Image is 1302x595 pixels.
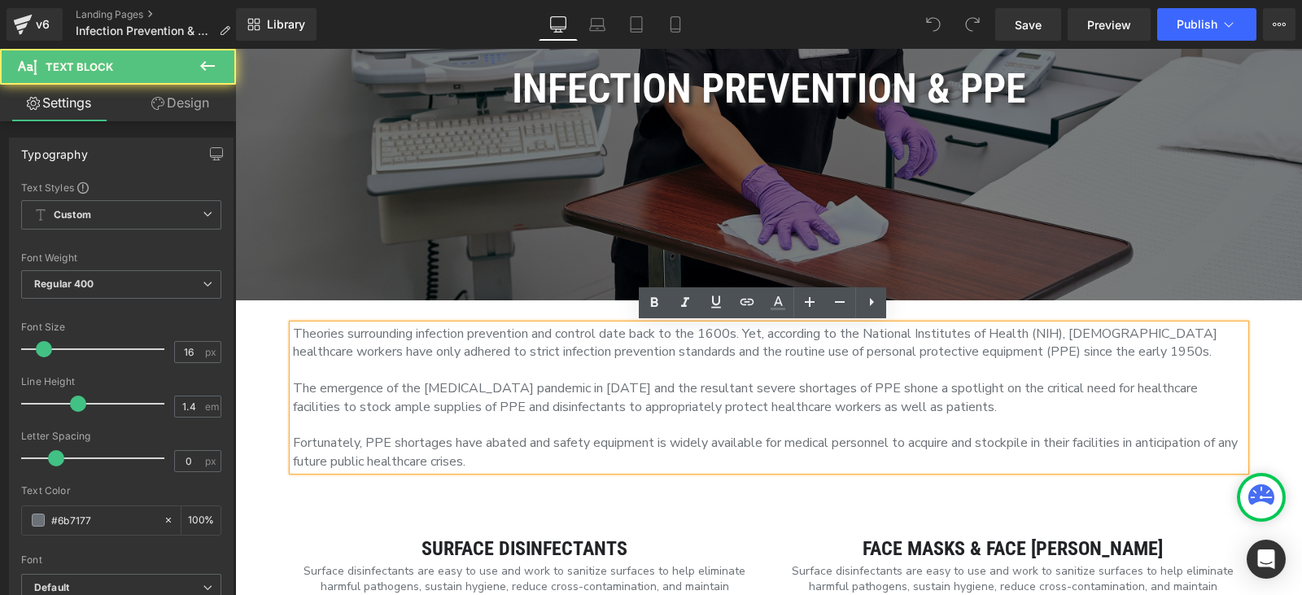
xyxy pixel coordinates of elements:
[1015,16,1042,33] span: Save
[121,85,239,121] a: Design
[33,14,53,35] div: v6
[54,208,91,222] b: Custom
[1157,8,1256,41] button: Publish
[21,181,221,194] div: Text Styles
[1087,16,1131,33] span: Preview
[21,431,221,442] div: Letter Spacing
[34,278,94,290] b: Regular 400
[267,17,305,32] span: Library
[21,485,221,497] div: Text Color
[205,347,219,357] span: px
[1068,8,1151,41] a: Preview
[76,24,212,37] span: Infection Prevention & PPE
[627,488,928,511] strong: Face Masks & Face [PERSON_NAME]
[64,514,515,578] p: Surface disinfectants are easy to use and work to sanitize surfaces to help eliminate harmful pat...
[21,554,221,566] div: Font
[539,8,578,41] a: Desktop
[186,488,392,511] strong: Surface disinfectants
[7,8,63,41] a: v6
[236,8,317,41] a: New Library
[617,8,656,41] a: Tablet
[205,401,219,412] span: em
[181,506,221,535] div: %
[956,8,989,41] button: Redo
[51,511,155,529] input: Color
[76,8,243,21] a: Landing Pages
[917,8,950,41] button: Undo
[21,376,221,387] div: Line Height
[205,456,219,466] span: px
[58,385,1010,422] p: Fortunately, PPE shortages have abated and safety equipment is widely available for medical perso...
[46,60,113,73] span: Text Block
[578,8,617,41] a: Laptop
[21,138,88,161] div: Typography
[553,514,1003,578] p: Surface disinfectants are easy to use and work to sanitize surfaces to help eliminate harmful pat...
[58,276,1010,313] p: Theories surrounding infection prevention and control date back to the 1600s. Yet, according to t...
[656,8,695,41] a: Mobile
[1263,8,1295,41] button: More
[58,330,1010,367] p: The emergence of the [MEDICAL_DATA] pandemic in [DATE] and the resultant severe shortages of PPE ...
[34,581,69,595] i: Default
[21,252,221,264] div: Font Weight
[21,322,221,333] div: Font Size
[1177,18,1217,31] span: Publish
[1247,540,1286,579] div: Open Intercom Messenger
